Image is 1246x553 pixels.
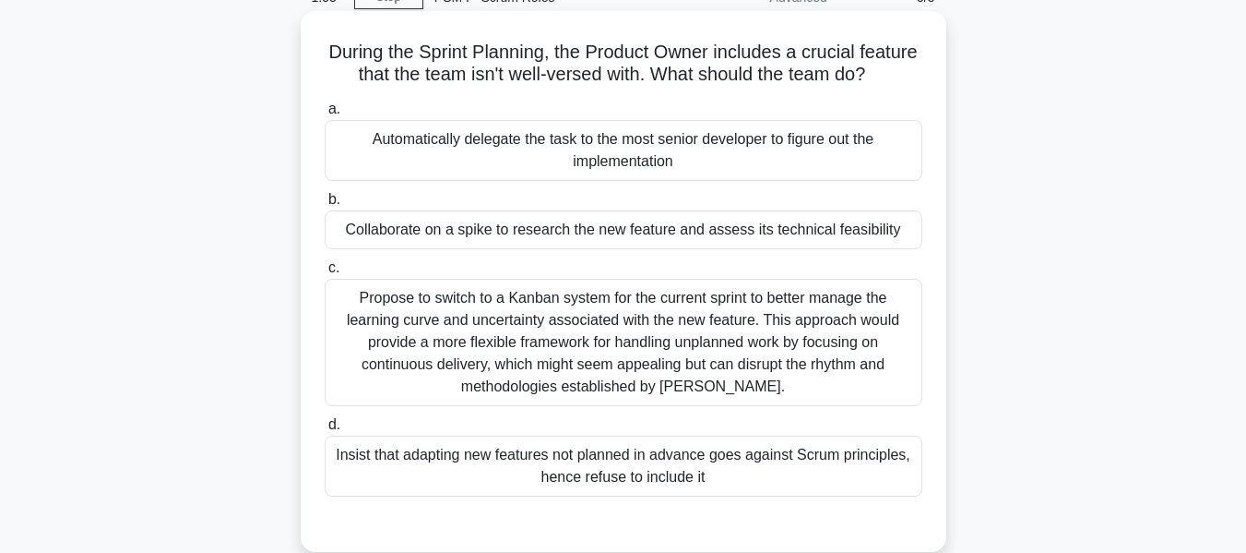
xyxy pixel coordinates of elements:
span: a. [328,101,340,116]
h5: During the Sprint Planning, the Product Owner includes a crucial feature that the team isn't well... [323,41,924,87]
div: Automatically delegate the task to the most senior developer to figure out the implementation [325,120,922,181]
div: Propose to switch to a Kanban system for the current sprint to better manage the learning curve a... [325,279,922,406]
span: b. [328,191,340,207]
div: Collaborate on a spike to research the new feature and assess its technical feasibility [325,210,922,249]
span: c. [328,259,339,275]
span: d. [328,416,340,432]
div: Insist that adapting new features not planned in advance goes against Scrum principles, hence ref... [325,436,922,497]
